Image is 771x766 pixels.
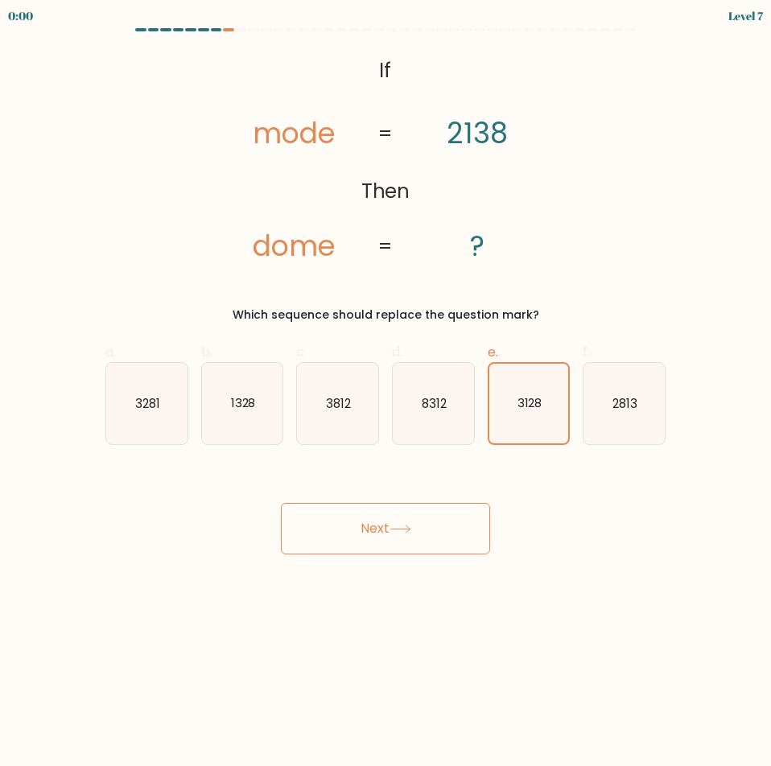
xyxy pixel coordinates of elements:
text: 8312 [422,394,447,411]
div: 0:00 [8,7,33,24]
tspan: Then [361,177,410,205]
span: b. [201,343,212,361]
svg: @import url('[URL][DOMAIN_NAME]); [209,51,562,268]
text: 3281 [135,394,160,411]
tspan: = [378,120,393,148]
span: c. [296,343,307,361]
span: e. [488,343,498,361]
text: 3812 [326,394,351,411]
tspan: If [379,56,391,84]
div: Level 7 [728,7,763,24]
span: d. [392,343,402,361]
text: 1328 [230,394,255,411]
tspan: 2138 [447,113,508,153]
span: f. [583,343,590,361]
tspan: = [378,233,393,261]
tspan: ? [470,226,484,266]
text: 2813 [612,394,637,411]
button: Next [281,503,490,554]
text: 3128 [517,395,542,411]
div: Which sequence should replace the question mark? [115,307,656,323]
tspan: mode [253,113,336,153]
span: a. [105,343,116,361]
tspan: dome [253,226,336,266]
